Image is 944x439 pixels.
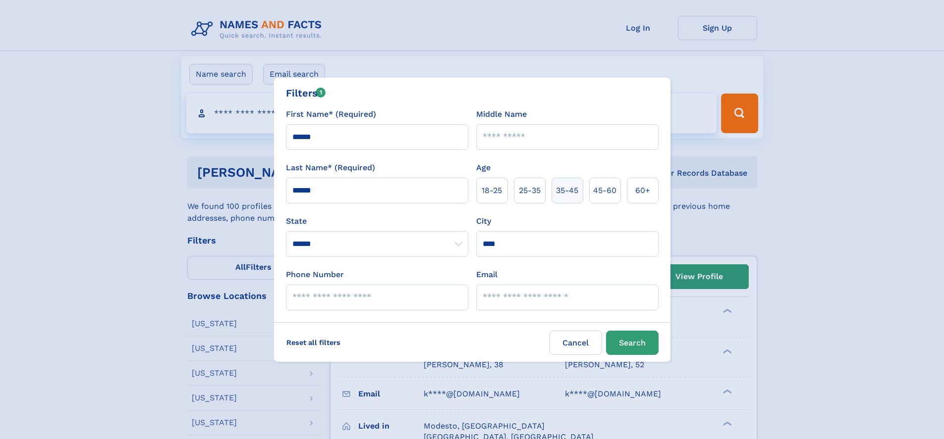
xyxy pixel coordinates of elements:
label: Email [476,269,498,281]
span: 25‑35 [519,185,541,196]
label: Phone Number [286,269,344,281]
span: 35‑45 [556,185,578,196]
label: Last Name* (Required) [286,162,375,174]
label: Reset all filters [280,331,347,354]
span: 60+ [635,185,650,196]
span: 45‑60 [593,185,616,196]
label: First Name* (Required) [286,108,376,120]
button: Search [606,331,659,355]
span: 18‑25 [482,185,502,196]
label: Cancel [550,331,602,355]
label: City [476,215,491,227]
div: Filters [286,86,326,100]
label: Age [476,162,491,174]
label: State [286,215,468,227]
label: Middle Name [476,108,527,120]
